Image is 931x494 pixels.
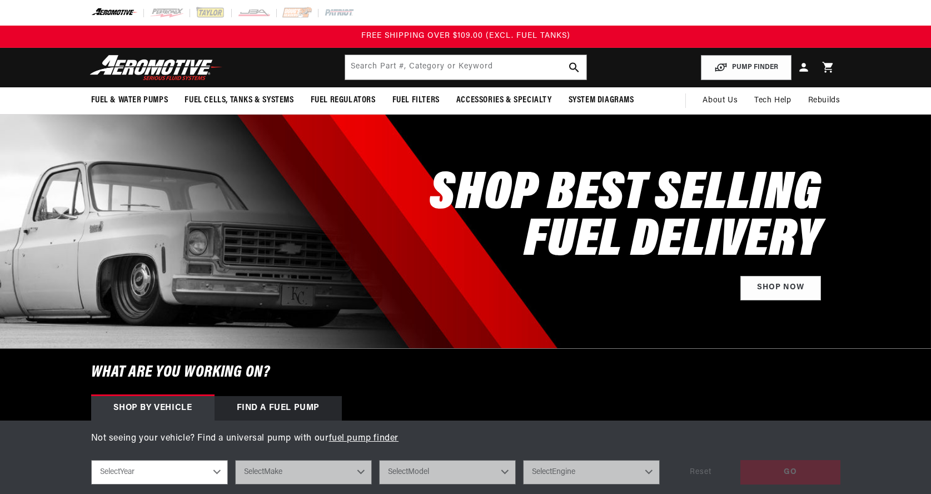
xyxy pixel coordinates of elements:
select: Model [379,460,516,485]
button: search button [562,55,586,80]
span: Fuel & Water Pumps [91,95,168,106]
span: Rebuilds [808,95,840,107]
input: Search by Part Number, Category or Keyword [345,55,586,80]
a: Shop Now [740,276,821,301]
summary: Fuel & Water Pumps [83,87,177,113]
div: Shop by vehicle [91,396,215,421]
button: PUMP FINDER [701,55,791,80]
summary: Fuel Cells, Tanks & Systems [176,87,302,113]
select: Year [91,460,228,485]
select: Engine [523,460,660,485]
summary: Tech Help [746,87,799,114]
a: About Us [694,87,746,114]
summary: System Diagrams [560,87,643,113]
div: Find a Fuel Pump [215,396,342,421]
summary: Rebuilds [800,87,849,114]
span: FREE SHIPPING OVER $109.00 (EXCL. FUEL TANKS) [361,32,570,40]
span: System Diagrams [569,95,634,106]
summary: Fuel Filters [384,87,448,113]
h2: SHOP BEST SELLING FUEL DELIVERY [430,171,820,265]
span: About Us [703,96,738,105]
summary: Fuel Regulators [302,87,384,113]
select: Make [235,460,372,485]
p: Not seeing your vehicle? Find a universal pump with our [91,432,840,446]
span: Tech Help [754,95,791,107]
span: Fuel Regulators [311,95,376,106]
h6: What are you working on? [63,349,868,396]
summary: Accessories & Specialty [448,87,560,113]
span: Accessories & Specialty [456,95,552,106]
span: Fuel Filters [392,95,440,106]
span: Fuel Cells, Tanks & Systems [185,95,293,106]
img: Aeromotive [87,55,226,81]
a: fuel pump finder [329,434,399,443]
